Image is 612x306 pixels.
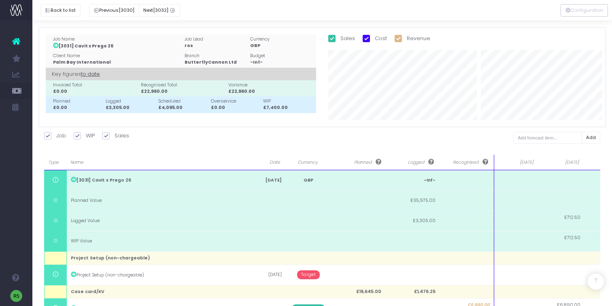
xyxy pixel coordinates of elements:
[53,88,137,95] div: £0.00
[263,98,312,105] div: WIP
[158,105,208,111] div: £4,095.00
[102,132,129,140] label: Sales
[141,88,225,95] div: £22,960.00
[81,69,100,79] span: to date
[211,105,260,111] div: £0.00
[228,88,312,95] div: £22,960.00
[53,53,181,59] div: Client Name
[185,36,247,43] div: Job Lead
[539,231,584,251] td: £712.50
[67,285,245,298] td: Case card/KV
[561,4,608,17] button: Configuration
[249,159,280,166] span: Date
[67,190,245,211] td: Planned Value
[158,98,208,105] div: Scheduled
[395,34,430,43] label: Revenue
[67,231,245,251] td: WIP Value
[67,170,245,190] td: [3031] Cavit x Prego 26
[67,251,245,265] td: Project Setup (non-chargeable)
[228,82,312,88] div: Variance
[250,53,312,59] div: Budget
[561,4,608,17] div: Vertical button group
[141,82,225,88] div: Recognised Total
[513,132,582,144] input: Add forecast item...
[153,7,168,14] span: [3032]
[290,159,325,166] span: Currency
[185,53,247,59] div: Branch
[106,105,155,111] div: £3,305.00
[582,132,601,144] button: Add
[328,34,355,43] label: Sales
[297,270,320,279] span: Target
[52,68,100,81] span: Key figures
[67,265,245,285] td: Project Setup (non-chargeable)
[331,285,385,298] td: £19,645.00
[263,105,312,111] div: £7,400.00
[286,170,331,190] td: GBP
[53,105,102,111] div: £0.00
[53,59,181,66] div: Palm Bay International
[89,4,139,17] button: Previous[3030]
[185,43,247,49] div: ros
[106,98,155,105] div: Logged
[211,98,260,105] div: Overservice
[250,59,312,66] div: -Inf-
[74,132,95,140] label: WIP
[53,82,137,88] div: Invoiced Total
[539,211,584,231] td: £712.50
[53,36,181,43] div: Job Name
[40,4,81,17] button: Back to list
[250,43,312,49] div: GBP
[337,159,381,166] span: Planned
[250,36,312,43] div: Currency
[385,190,440,211] td: £35,975.00
[139,4,180,17] button: Next[3032]
[53,43,181,49] div: [3031] Cavit x Prego 26
[44,132,66,140] label: Job
[245,170,286,190] td: [DATE]
[498,159,533,166] span: [DATE]
[185,59,247,66] div: ButterflyCannon Ltd
[245,265,286,285] td: [DATE]
[385,211,440,231] td: £3,305.00
[10,290,22,302] img: images/default_profile_image.png
[70,159,239,166] span: Name
[119,7,134,14] span: [3030]
[48,159,61,166] span: Type
[385,285,440,298] td: £1,476.25
[385,170,440,190] td: -Inf-
[389,159,434,166] span: Logged
[363,34,387,43] label: Cost
[67,211,245,231] td: Logged Value
[444,159,488,166] span: Recognised
[53,98,102,105] div: Planned
[543,159,579,166] span: [DATE]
